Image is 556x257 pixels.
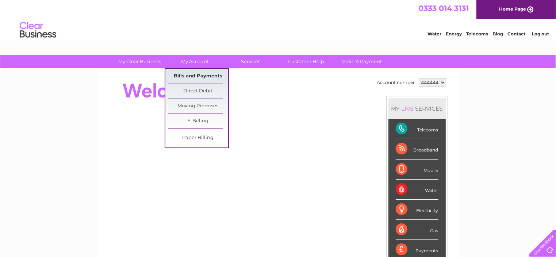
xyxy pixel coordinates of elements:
a: Energy [446,31,462,37]
a: Log out [532,31,549,37]
a: Make A Payment [331,55,392,68]
div: Clear Business is a trading name of Verastar Limited (registered in [GEOGRAPHIC_DATA] No. 3667643... [106,4,451,35]
a: Services [221,55,281,68]
a: Telecoms [466,31,488,37]
td: Account number [375,76,417,89]
a: My Clear Business [110,55,170,68]
div: Broadband [396,139,438,159]
div: Electricity [396,200,438,220]
a: Customer Help [276,55,336,68]
a: Blog [492,31,503,37]
a: Direct Debit [168,84,228,99]
a: Paper Billing [168,131,228,145]
a: Contact [507,31,525,37]
a: E-Billing [168,114,228,128]
a: Moving Premises [168,99,228,114]
div: Gas [396,220,438,240]
div: Telecoms [396,119,438,139]
div: Water [396,180,438,200]
div: LIVE [400,105,415,112]
a: Water [427,31,441,37]
a: 0333 014 3131 [418,4,469,13]
div: Mobile [396,160,438,180]
a: Bills and Payments [168,69,228,84]
div: MY SERVICES [388,98,446,119]
img: logo.png [19,19,57,41]
a: My Account [165,55,225,68]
